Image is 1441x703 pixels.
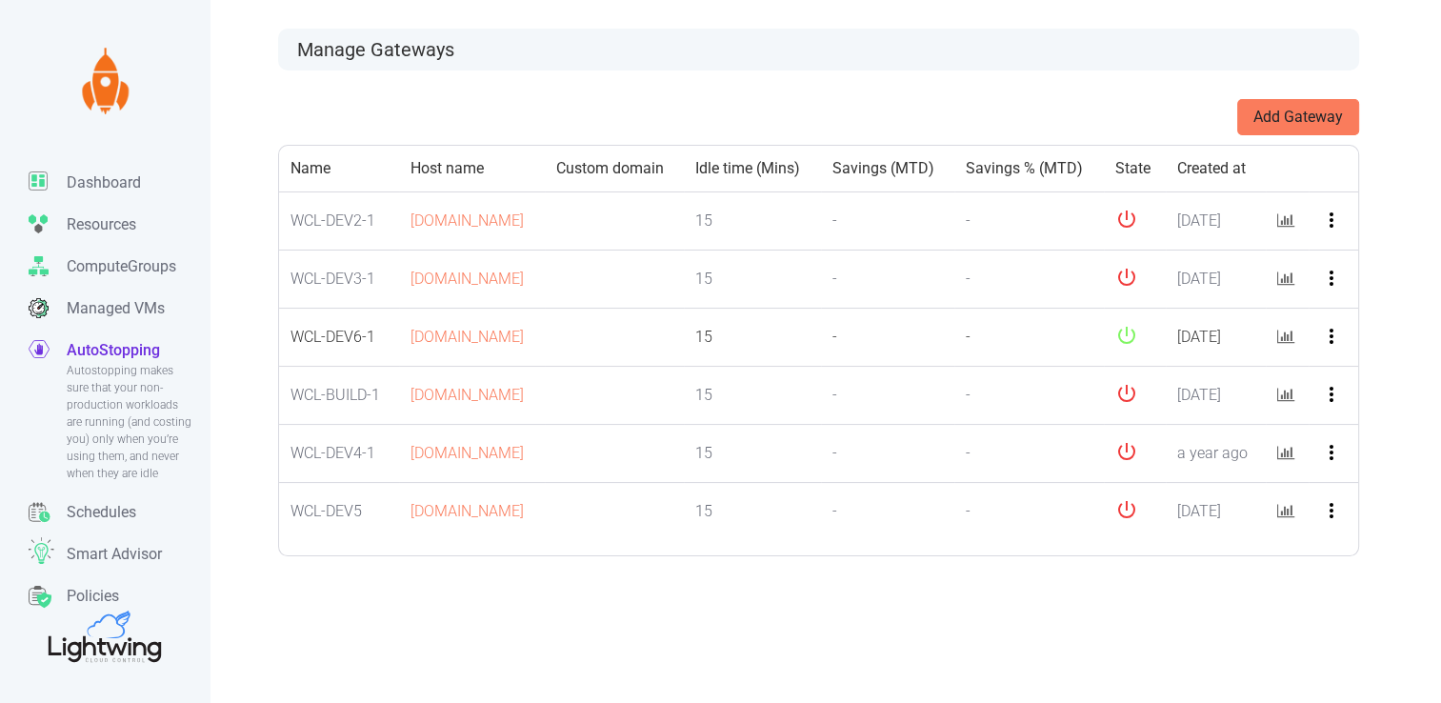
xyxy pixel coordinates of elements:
td: - [821,192,954,251]
td: - [954,251,1104,309]
th: Custom domain [545,146,685,192]
h3: Manage Gateways [297,38,1340,61]
p: ComputeGroups [67,255,176,278]
td: [DATE] [1166,309,1266,367]
p: Managed VMs [67,297,165,320]
button: more_vert [1320,262,1343,294]
a: [DOMAIN_NAME] [410,328,524,346]
td: 15 [684,192,820,251]
a: ComputeGroups [29,246,210,288]
td: 15 [684,309,820,367]
a: Dashboard [29,162,210,204]
a: Smart Advisor [29,533,210,575]
p: Policies [67,585,119,608]
td: - [821,483,954,541]
button: more_vert [1320,204,1343,236]
td: - [954,309,1104,367]
img: Lightwing [71,48,138,114]
span: down [1115,449,1138,467]
span: down [1115,216,1138,234]
td: a year ago [1166,425,1266,483]
td: - [954,367,1104,425]
i: power_settings_new [1115,324,1138,347]
td: 15 [684,483,820,541]
td: - [821,367,954,425]
td: 15 [684,367,820,425]
td: WCL-DEV2-1 [279,192,399,251]
i: more_vert [1320,499,1343,522]
a: Policies [29,575,210,617]
p: Dashboard [67,171,141,194]
td: - [821,251,954,309]
td: - [954,192,1104,251]
a: Managed VMs [29,288,210,330]
th: Savings % (MTD) [954,146,1104,192]
td: 15 [684,251,820,309]
a: [DOMAIN_NAME] [410,444,524,462]
td: - [954,425,1104,483]
button: more_vert [1320,320,1343,352]
button: Add Gateway [1237,99,1359,135]
th: Idle time (Mins) [684,146,820,192]
span: Autostopping makes sure that your non-production workloads are running (and costing you) only whe... [67,362,195,482]
i: power_settings_new [1115,266,1138,289]
td: WCL-DEV5 [279,483,399,541]
button: more_vert [1320,436,1343,469]
td: [DATE] [1166,192,1266,251]
i: power_settings_new [1115,440,1138,463]
a: [DOMAIN_NAME] [410,211,524,230]
td: [DATE] [1166,367,1266,425]
th: Savings (MTD) [821,146,954,192]
i: power_settings_new [1115,498,1138,521]
td: - [954,483,1104,541]
span: down [1115,391,1138,409]
a: [DOMAIN_NAME] [410,270,524,288]
span: down [1115,274,1138,292]
td: 15 [684,425,820,483]
th: State [1104,146,1166,192]
button: more_vert [1320,378,1343,411]
p: Resources [67,213,136,236]
a: Resources [29,204,210,246]
p: AutoStopping [67,339,160,362]
td: WCL-DEV4-1 [279,425,399,483]
td: WCL-BUILD-1 [279,367,399,425]
td: - [821,309,954,367]
p: Schedules [67,501,136,524]
i: more_vert [1320,441,1343,464]
th: Name [279,146,399,192]
td: [DATE] [1166,483,1266,541]
td: - [821,425,954,483]
td: WCL-DEV6-1 [279,309,399,367]
a: Schedules [29,492,210,533]
i: more_vert [1320,383,1343,406]
i: more_vert [1320,267,1343,290]
th: Created at [1166,146,1266,192]
td: [DATE] [1166,251,1266,309]
i: more_vert [1320,209,1343,231]
td: WCL-DEV3-1 [279,251,399,309]
th: Host name [399,146,545,192]
i: more_vert [1320,325,1343,348]
i: power_settings_new [1115,382,1138,405]
a: [DOMAIN_NAME] [410,386,524,404]
a: AutoStoppingAutostopping makes sure that your non-production workloads are running (and costing y... [29,330,210,492]
a: [DOMAIN_NAME] [410,502,524,520]
i: power_settings_new [1115,208,1138,231]
span: active [1115,332,1138,351]
span: down [1115,507,1138,525]
button: more_vert [1320,494,1343,527]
